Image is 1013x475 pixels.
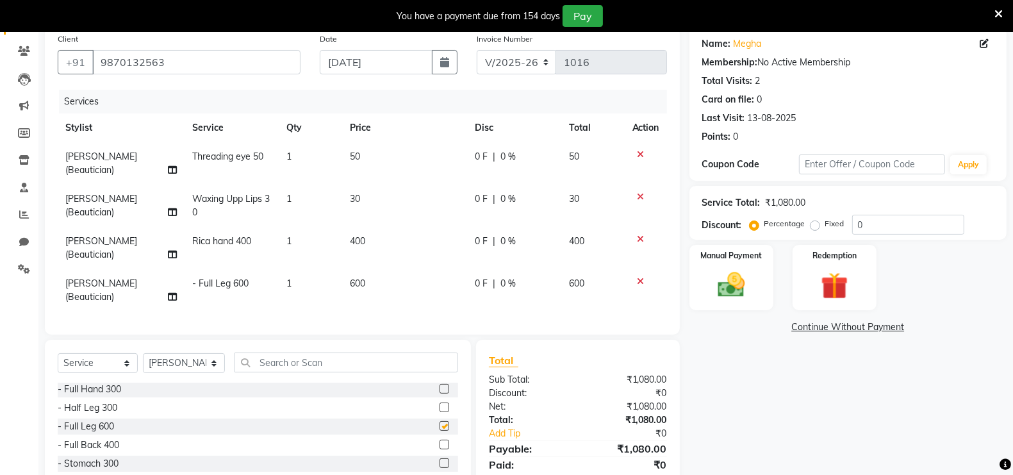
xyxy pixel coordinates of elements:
div: Card on file: [702,93,755,106]
div: ₹1,080.00 [578,373,677,387]
div: Total Visits: [702,74,753,88]
th: Price [342,113,467,142]
div: Coupon Code [702,158,800,171]
input: Search by Name/Mobile/Email/Code [92,50,301,74]
span: | [493,150,495,163]
th: Stylist [58,113,185,142]
span: 1 [286,235,292,247]
label: Manual Payment [700,250,762,262]
th: Action [625,113,667,142]
label: Date [320,33,337,45]
label: Fixed [825,218,844,229]
div: Service Total: [702,196,761,210]
span: 400 [569,235,584,247]
a: Megha [734,37,762,51]
label: Percentage [764,218,805,229]
span: | [493,277,495,290]
div: Total: [479,413,578,427]
a: Continue Without Payment [692,321,1004,334]
label: Client [58,33,78,45]
div: Last Visit: [702,112,745,125]
div: ₹0 [595,427,677,440]
span: 0 F [475,192,488,206]
button: Apply [950,155,987,174]
div: 2 [755,74,761,88]
div: Membership: [702,56,758,69]
div: Net: [479,400,578,413]
span: 0 F [475,235,488,248]
span: 1 [286,151,292,162]
div: 13-08-2025 [748,112,796,125]
label: Invoice Number [477,33,532,45]
button: Pay [563,5,603,27]
div: Paid: [479,457,578,472]
span: 50 [569,151,579,162]
div: Discount: [479,387,578,400]
div: Points: [702,130,731,144]
input: Search or Scan [235,353,458,372]
th: Qty [279,113,342,142]
div: ₹1,080.00 [766,196,806,210]
span: - Full Leg 600 [192,278,249,289]
span: 30 [569,193,579,204]
div: ₹1,080.00 [578,400,677,413]
span: 0 F [475,277,488,290]
span: 600 [569,278,584,289]
span: | [493,235,495,248]
span: [PERSON_NAME] (Beautician) [65,193,137,218]
span: 50 [350,151,360,162]
div: No Active Membership [702,56,994,69]
div: Payable: [479,441,578,456]
div: ₹1,080.00 [578,413,677,427]
div: 0 [757,93,762,106]
span: Total [489,354,518,367]
span: [PERSON_NAME] (Beautician) [65,278,137,303]
div: - Full Hand 300 [58,383,121,396]
span: Threading eye 50 [192,151,263,162]
img: _gift.svg [812,269,856,303]
div: You have a payment due from 154 days [397,10,560,23]
span: 600 [350,278,365,289]
div: - Half Leg 300 [58,401,117,415]
span: Waxing Upp Lips 30 [192,193,270,218]
img: _cash.svg [709,269,753,301]
span: 0 % [500,192,516,206]
div: ₹1,080.00 [578,441,677,456]
span: 0 % [500,150,516,163]
div: 0 [734,130,739,144]
th: Service [185,113,279,142]
span: | [493,192,495,206]
div: Discount: [702,219,742,232]
span: 1 [286,193,292,204]
span: [PERSON_NAME] (Beautician) [65,151,137,176]
span: 0 % [500,277,516,290]
th: Disc [467,113,561,142]
div: Services [59,90,677,113]
a: Add Tip [479,427,594,440]
span: 0 F [475,150,488,163]
div: - Stomach 300 [58,457,119,471]
div: ₹0 [578,387,677,400]
div: - Full Back 400 [58,438,119,452]
div: Name: [702,37,731,51]
div: Sub Total: [479,373,578,387]
button: +91 [58,50,94,74]
span: 1 [286,278,292,289]
span: 400 [350,235,365,247]
span: 30 [350,193,360,204]
div: - Full Leg 600 [58,420,114,433]
div: ₹0 [578,457,677,472]
span: 0 % [500,235,516,248]
input: Enter Offer / Coupon Code [799,154,945,174]
label: Redemption [812,250,857,262]
th: Total [561,113,625,142]
span: [PERSON_NAME] (Beautician) [65,235,137,260]
span: Rica hand 400 [192,235,251,247]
